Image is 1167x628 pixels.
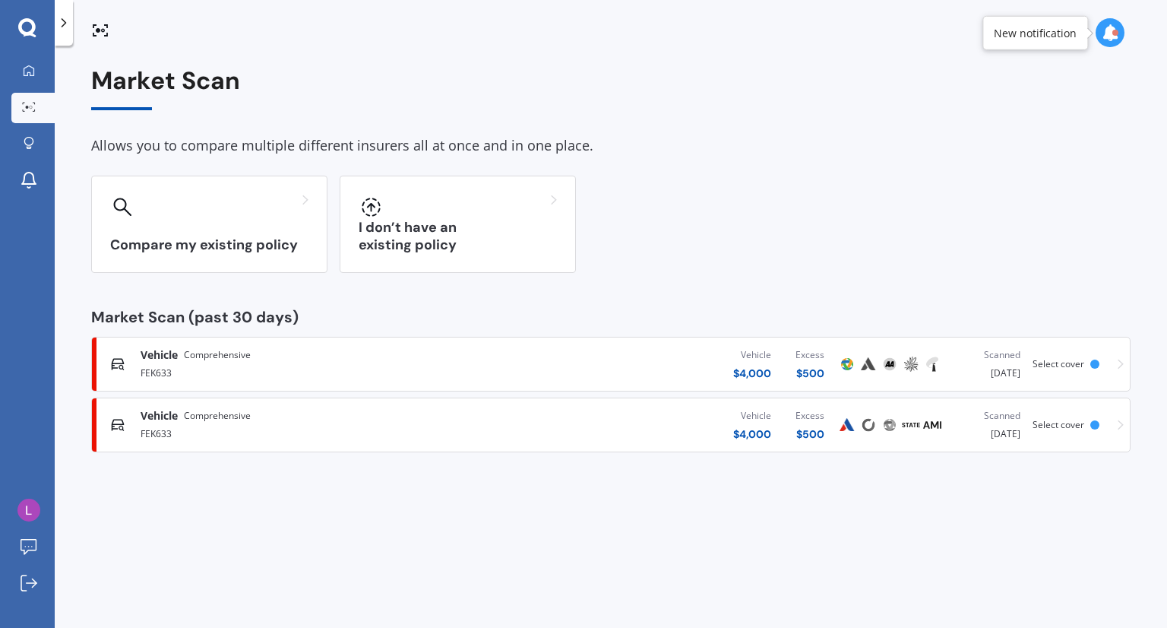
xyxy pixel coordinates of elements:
div: $ 500 [795,427,824,442]
div: Market Scan (past 30 days) [91,309,1131,325]
img: Protecta [881,416,899,434]
div: [DATE] [955,347,1020,381]
div: Excess [795,347,824,363]
div: FEK633 [141,363,473,381]
div: $ 4,000 [733,427,771,442]
span: Vehicle [141,408,178,423]
img: Protecta [838,355,856,373]
div: $ 4,000 [733,366,771,381]
div: Market Scan [91,67,1131,110]
span: Comprehensive [184,347,251,363]
span: Select cover [1033,357,1084,370]
div: Scanned [955,347,1020,363]
h3: I don’t have an existing policy [359,219,557,254]
div: FEK633 [141,423,473,442]
span: Comprehensive [184,408,251,423]
img: AA [881,355,899,373]
img: ACg8ocJZkdpmiU0UExurp8_u8PnCVTbXl9o9EbdKLpc8yPp0aQHmQQ=s96-c [17,499,40,522]
div: Allows you to compare multiple different insurers all at once and in one place. [91,135,1131,157]
div: Vehicle [733,408,771,423]
span: Vehicle [141,347,178,363]
div: New notification [994,25,1077,40]
img: Autosure [838,416,856,434]
img: Cove [859,416,878,434]
img: Autosure [859,355,878,373]
span: Select cover [1033,418,1084,431]
a: VehicleComprehensiveFEK633Vehicle$4,000Excess$500AutosureCoveProtectaStateAMIScanned[DATE]Select ... [91,398,1131,452]
img: AMI [923,416,941,434]
div: Excess [795,408,824,423]
img: Tower [923,355,941,373]
div: Vehicle [733,347,771,363]
h3: Compare my existing policy [110,236,308,254]
div: Scanned [955,408,1020,423]
img: State [902,416,920,434]
img: AMP [902,355,920,373]
div: [DATE] [955,408,1020,442]
div: $ 500 [795,366,824,381]
a: VehicleComprehensiveFEK633Vehicle$4,000Excess$500ProtectaAutosureAAAMPTowerScanned[DATE]Select cover [91,337,1131,392]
